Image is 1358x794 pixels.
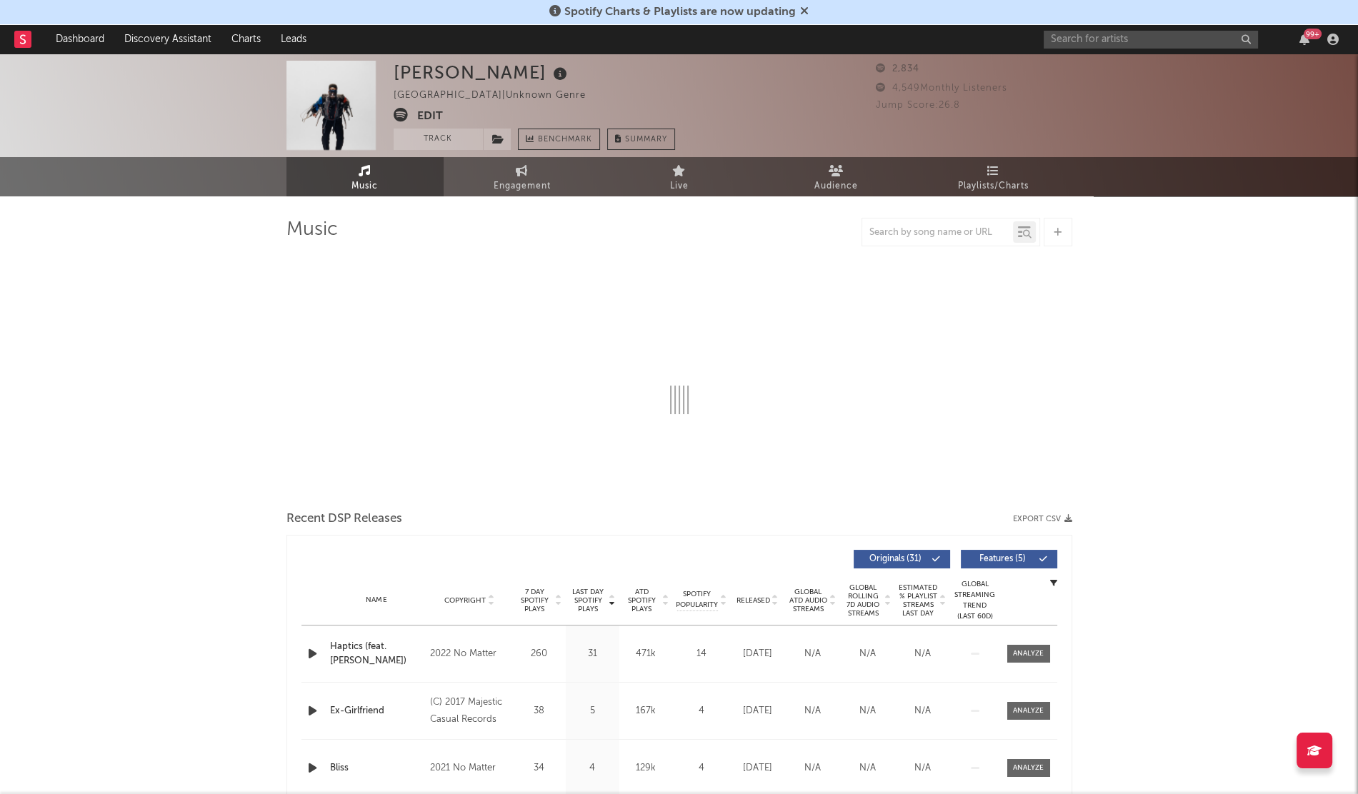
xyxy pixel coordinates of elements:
span: Spotify Charts & Playlists are now updating [564,6,796,18]
button: Originals(31) [854,550,950,568]
div: [GEOGRAPHIC_DATA] | Unknown Genre [394,87,602,104]
span: Engagement [494,178,551,195]
div: 5 [569,704,616,718]
a: Dashboard [46,25,114,54]
div: [DATE] [734,704,782,718]
div: Name [330,595,424,605]
a: Benchmark [518,129,600,150]
a: Haptics (feat. [PERSON_NAME]) [330,640,424,668]
span: Last Day Spotify Plays [569,588,607,613]
span: Benchmark [538,131,592,149]
div: [DATE] [734,647,782,661]
button: Edit [417,108,443,126]
div: 99 + [1304,29,1322,39]
span: Copyright [444,596,486,605]
span: 2,834 [876,64,919,74]
div: 34 [516,761,562,775]
span: Audience [814,178,858,195]
div: 2022 No Matter [430,645,508,663]
div: N/A [899,761,947,775]
div: 4 [676,704,727,718]
div: N/A [789,761,837,775]
div: N/A [789,647,837,661]
button: Features(5) [961,550,1057,568]
span: Features ( 5 ) [970,555,1036,563]
a: Leads [271,25,316,54]
div: 260 [516,647,562,661]
div: 471k [623,647,669,661]
div: N/A [899,647,947,661]
a: Charts [221,25,271,54]
div: N/A [789,704,837,718]
a: Audience [758,157,915,196]
span: 7 Day Spotify Plays [516,588,554,613]
div: N/A [844,647,892,661]
span: ATD Spotify Plays [623,588,661,613]
span: Recent DSP Releases [286,511,402,528]
a: Music [286,157,444,196]
span: Global ATD Audio Streams [789,588,828,613]
span: Music [351,178,378,195]
button: Summary [607,129,675,150]
div: 167k [623,704,669,718]
span: Jump Score: 26.8 [876,101,960,110]
div: [DATE] [734,761,782,775]
div: 4 [569,761,616,775]
div: 38 [516,704,562,718]
a: Discovery Assistant [114,25,221,54]
span: Summary [625,136,667,144]
span: Released [737,596,770,605]
span: 4,549 Monthly Listeners [876,84,1007,93]
span: Originals ( 31 ) [863,555,929,563]
span: Spotify Popularity [676,589,718,610]
span: Global Rolling 7D Audio Streams [844,583,883,618]
button: Track [394,129,483,150]
div: N/A [844,761,892,775]
a: Live [601,157,758,196]
a: Engagement [444,157,601,196]
div: Global Streaming Trend (Last 60D) [954,579,997,622]
div: N/A [899,704,947,718]
button: 99+ [1299,34,1309,45]
div: N/A [844,704,892,718]
input: Search for artists [1044,31,1258,49]
span: Playlists/Charts [958,178,1029,195]
span: Dismiss [800,6,809,18]
div: 4 [676,761,727,775]
a: Ex-Girlfriend [330,704,424,718]
a: Bliss [330,761,424,775]
div: 129k [623,761,669,775]
div: 31 [569,647,616,661]
a: Playlists/Charts [915,157,1072,196]
div: (C) 2017 Majestic Casual Records [430,694,508,728]
div: [PERSON_NAME] [394,61,571,84]
div: 2021 No Matter [430,760,508,777]
div: 14 [676,647,727,661]
button: Export CSV [1013,515,1072,523]
span: Live [670,178,689,195]
span: Estimated % Playlist Streams Last Day [899,583,938,618]
input: Search by song name or URL [862,227,1013,238]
